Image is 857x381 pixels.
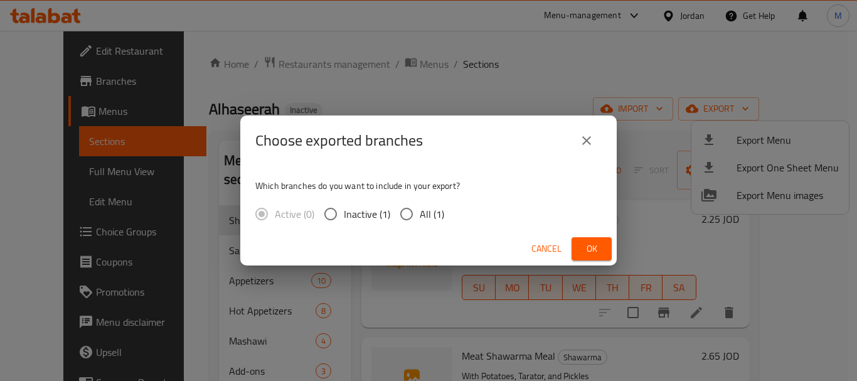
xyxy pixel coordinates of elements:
span: All (1) [420,207,444,222]
button: Ok [572,237,612,260]
p: Which branches do you want to include in your export? [255,180,602,192]
span: Cancel [531,241,562,257]
span: Active (0) [275,207,314,222]
button: Cancel [526,237,567,260]
button: close [572,126,602,156]
span: Inactive (1) [344,207,390,222]
span: Ok [582,241,602,257]
h2: Choose exported branches [255,131,423,151]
